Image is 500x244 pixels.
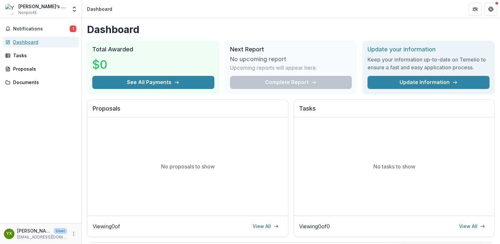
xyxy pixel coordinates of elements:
[93,105,283,117] h2: Proposals
[367,46,490,53] h2: Update your information
[13,79,74,86] div: Documents
[373,163,415,170] p: No tasks to show
[469,3,482,16] button: Partners
[484,3,497,16] button: Get Help
[93,222,120,230] p: Viewing 0 of
[18,10,37,16] span: Nonprofit
[161,163,215,170] p: No proposals to show
[3,50,79,61] a: Tasks
[92,76,214,89] button: See All Payments
[299,105,489,117] h2: Tasks
[70,230,78,238] button: More
[13,39,74,45] div: Dashboard
[18,3,67,10] div: [PERSON_NAME]’s Fisheries Consulting
[87,6,112,12] div: Dashboard
[13,65,74,72] div: Proposals
[17,234,67,240] p: [EMAIL_ADDRESS][DOMAIN_NAME]
[3,77,79,88] a: Documents
[367,76,490,89] a: Update Information
[70,26,76,32] span: 1
[5,4,16,14] img: Yunbo’s Fisheries Consulting
[84,4,115,14] nav: breadcrumb
[87,24,495,35] h1: Dashboard
[92,46,214,53] h2: Total Awarded
[3,24,79,34] button: Notifications1
[230,46,352,53] h2: Next Report
[249,221,283,232] a: View All
[13,26,70,32] span: Notifications
[367,56,490,71] h3: Keep your information up-to-date on Temelio to ensure a fast and easy application process.
[455,221,489,232] a: View All
[13,52,74,59] div: Tasks
[3,37,79,47] a: Dashboard
[299,222,330,230] p: Viewing 0 of 0
[70,3,79,16] button: Open entity switcher
[6,232,12,236] div: Yunbo Xie
[92,56,141,73] h3: $0
[17,227,51,234] p: [PERSON_NAME]
[3,63,79,74] a: Proposals
[230,64,317,72] p: Upcoming reports will appear here.
[54,228,67,234] p: User
[230,56,286,63] h3: No upcoming report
